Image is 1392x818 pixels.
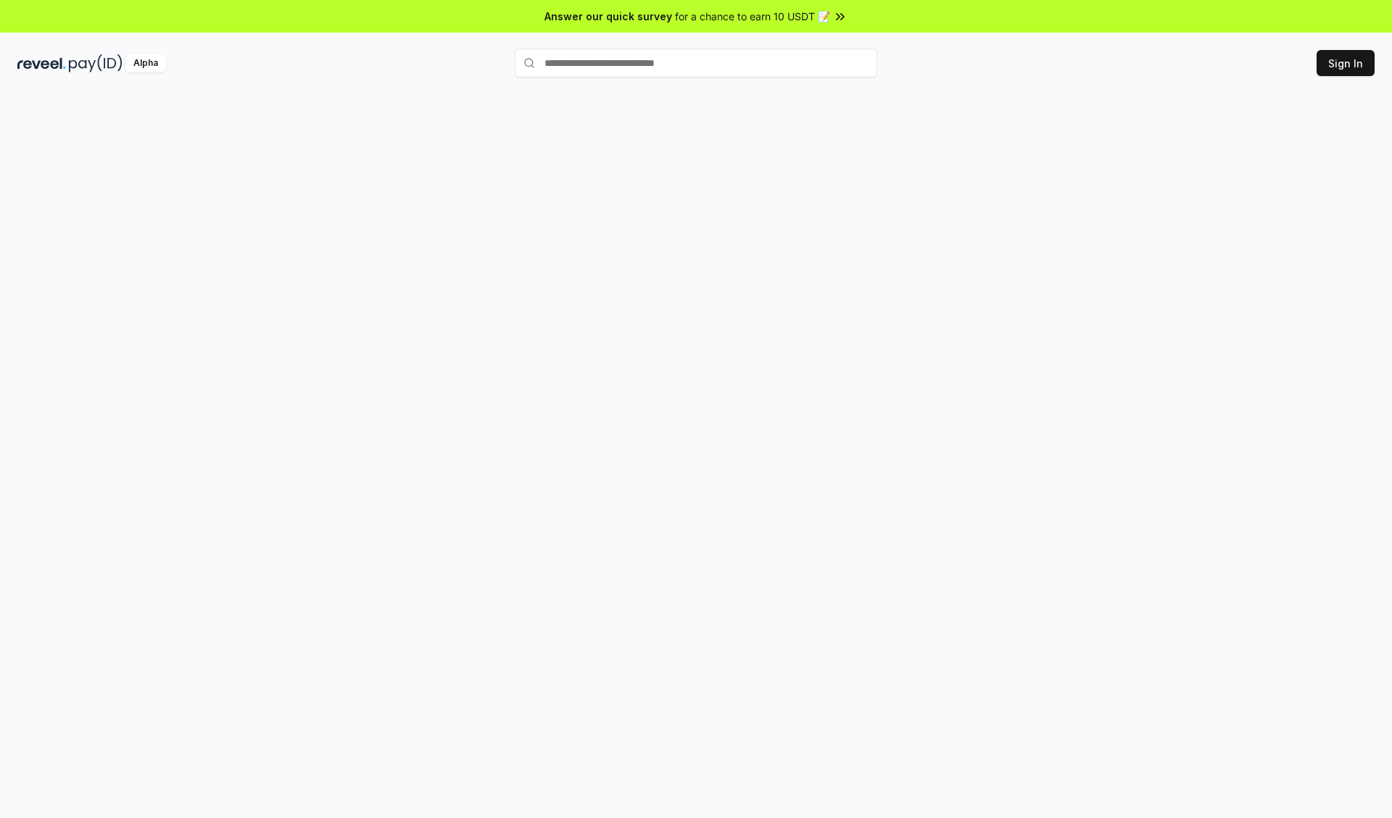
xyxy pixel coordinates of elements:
img: reveel_dark [17,54,66,72]
div: Alpha [125,54,166,72]
span: for a chance to earn 10 USDT 📝 [675,9,830,24]
span: Answer our quick survey [544,9,672,24]
img: pay_id [69,54,123,72]
button: Sign In [1317,50,1375,76]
